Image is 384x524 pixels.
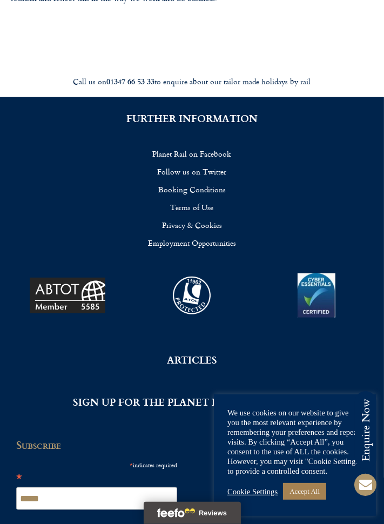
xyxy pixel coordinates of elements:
nav: Menu [16,145,368,252]
h2: Subscribe [16,439,184,451]
a: Planet Rail on Facebook [16,145,368,163]
a: Accept All [283,483,326,500]
a: Follow us on Twitter [16,163,368,180]
a: Terms of Use [16,198,368,216]
h2: SIGN UP FOR THE PLANET RAIL NEWSLETTER [16,397,368,407]
div: indicates required [16,459,177,471]
div: We use cookies on our website to give you the most relevant experience by remembering your prefer... [227,408,362,476]
a: Booking Conditions [16,180,368,198]
h2: ARTICLES [16,355,368,365]
div: Call us on to enquire about our tailor made holidays by rail [5,77,379,87]
a: Cookie Settings [227,487,278,496]
strong: 01347 66 53 33 [107,76,155,87]
h2: FURTHER INFORMATION [16,113,368,123]
a: Employment Opportunities [16,234,368,252]
a: Privacy & Cookies [16,216,368,234]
